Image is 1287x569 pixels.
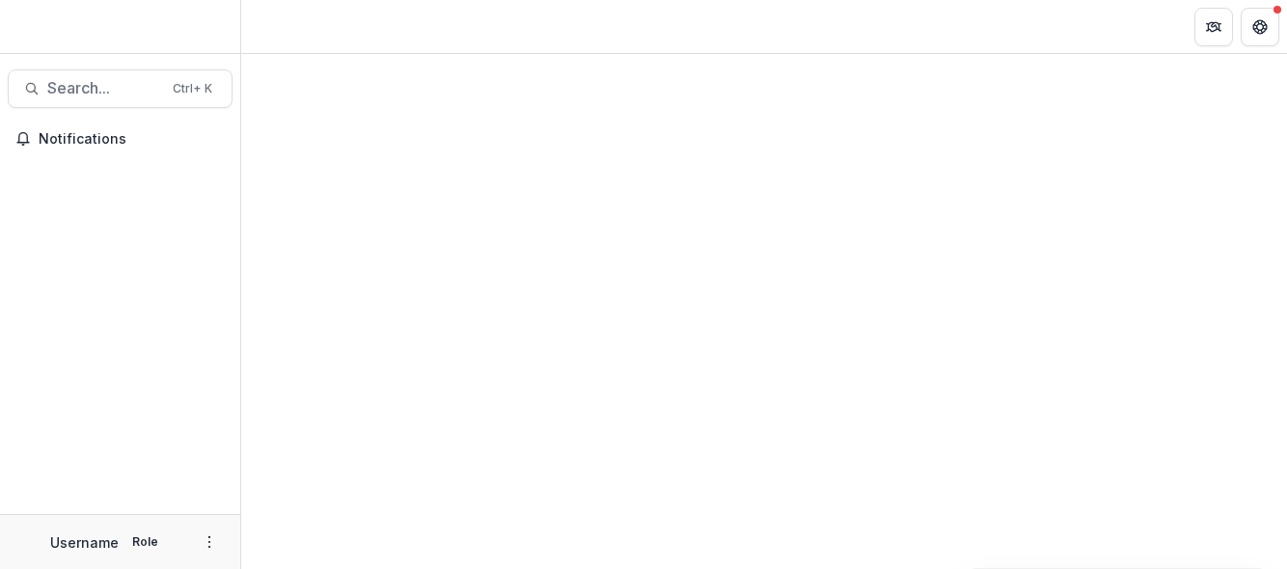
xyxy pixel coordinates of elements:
p: Role [126,533,164,551]
div: Ctrl + K [169,78,216,99]
button: Notifications [8,123,233,154]
button: Search... [8,69,233,108]
span: Search... [47,79,161,97]
span: Notifications [39,131,225,148]
button: More [198,530,221,554]
p: Username [50,532,119,553]
button: Get Help [1241,8,1279,46]
button: Partners [1194,8,1233,46]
